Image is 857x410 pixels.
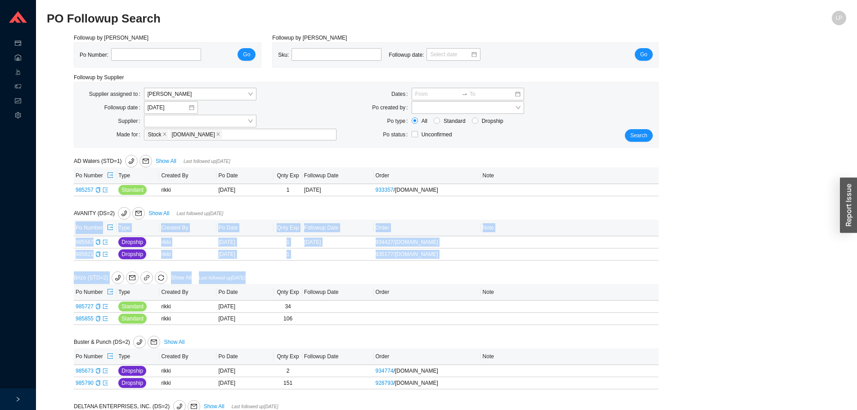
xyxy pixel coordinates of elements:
td: 1 [274,184,302,196]
button: mail [126,271,139,284]
button: Dropship [118,378,146,388]
td: [DATE] [216,377,274,389]
a: 935177 [376,251,394,257]
th: Order [374,348,481,365]
span: Last followed up [DATE] [176,211,223,216]
th: Po Date [216,167,274,184]
input: From [415,90,460,99]
th: Type [117,167,159,184]
th: Followup Date [302,348,374,365]
span: copy [95,368,101,374]
span: mail [188,403,200,410]
th: Qnty Exp [274,284,302,301]
input: 8/21/2025 [148,103,188,112]
label: Po status: [383,128,411,141]
span: export [103,368,108,374]
a: Show All [164,339,184,345]
span: Buster & Punch (DS=2) [74,339,162,345]
div: [DATE] [304,185,372,194]
span: export [103,316,108,321]
th: Po Date [216,220,274,236]
div: Po Number: [80,48,208,62]
a: link [140,271,153,284]
button: mail [148,336,160,348]
button: Dropship [118,249,146,259]
span: Stock [146,130,168,139]
span: AVANITY (DS=2) [74,210,147,216]
span: Dropship [121,250,143,259]
span: export [103,187,108,193]
td: [DATE] [216,248,274,261]
th: Po Date [216,348,274,365]
th: Order [374,220,481,236]
th: Created By [159,220,216,236]
span: export [103,252,108,257]
a: Show All [148,210,169,216]
th: Created By [159,167,216,184]
a: 985567 [76,239,94,245]
td: / [DOMAIN_NAME] [374,365,481,377]
th: Note [481,348,659,365]
a: 933357 [376,187,394,193]
a: 985790 [76,380,94,386]
span: Standard [121,314,144,323]
td: 1 [274,248,302,261]
th: Po Number [74,220,117,236]
input: To [470,90,514,99]
td: 1 [274,236,302,248]
input: Select date [430,50,471,59]
span: Followup by [PERSON_NAME] [272,35,347,41]
th: Qnty Exp [274,348,302,365]
label: Supplier: [118,115,144,127]
a: export [103,303,108,310]
td: [DATE] [216,236,274,248]
span: link [144,275,150,282]
span: export [107,288,113,296]
td: rikki [159,248,216,261]
span: export [103,304,108,309]
span: Followup by [PERSON_NAME] [74,35,148,41]
span: phone [112,275,124,281]
span: mail [133,210,144,216]
label: Followup date: [104,101,144,114]
a: export [103,368,108,374]
span: close [162,132,167,137]
button: Dropship [118,366,146,376]
label: Po created by: [372,101,411,114]
button: phone [133,336,146,348]
span: AD Waters (STD=1) [74,158,154,164]
button: export [107,221,114,234]
span: Last followed up [DATE] [184,159,230,164]
span: Unconfirmed [422,131,452,138]
a: Show All [156,158,176,164]
span: copy [95,239,101,245]
span: mail [148,339,160,345]
a: 985673 [76,368,94,374]
a: export [103,187,108,193]
th: Note [481,284,659,301]
label: Dates: [391,88,412,100]
button: export [107,350,114,363]
a: 934774 [376,368,394,374]
span: Followup by Supplier [74,74,124,81]
span: [DOMAIN_NAME] [172,131,215,139]
span: fund [15,95,21,109]
th: Order [374,284,481,301]
th: Po Date [216,284,274,301]
th: Po Number [74,284,117,301]
td: [DATE] [216,301,274,313]
span: Standard [121,302,144,311]
td: 2 [274,365,302,377]
span: copy [95,252,101,257]
span: Go [640,50,647,59]
a: export [103,380,108,386]
span: Dropship [121,366,143,375]
th: Type [117,284,159,301]
a: export [103,239,108,245]
span: phone [134,339,145,345]
div: Sku: Followup date: [278,48,488,62]
label: Supplier assigned to [89,88,144,100]
th: Created By [159,348,216,365]
td: 34 [274,301,302,313]
td: / [DOMAIN_NAME] [374,236,481,248]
